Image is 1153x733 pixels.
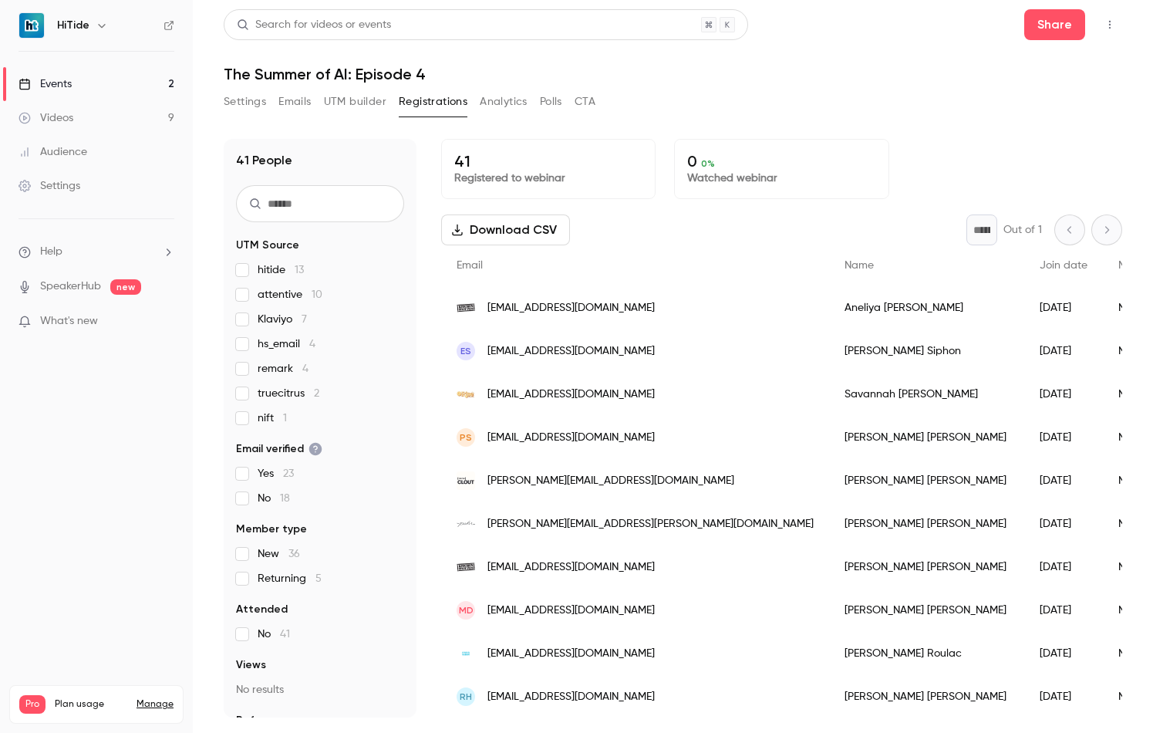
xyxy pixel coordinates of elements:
[19,13,44,38] img: HiTide
[19,144,87,160] div: Audience
[40,244,62,260] span: Help
[454,152,642,171] p: 41
[829,502,1024,546] div: [PERSON_NAME] [PERSON_NAME]
[258,386,319,401] span: truecitrus
[457,558,475,576] img: kitchenstuffplus.com
[701,158,715,169] span: 0 %
[315,573,322,584] span: 5
[829,286,1024,329] div: Aneliya [PERSON_NAME]
[829,632,1024,675] div: [PERSON_NAME] Roulac
[460,431,472,444] span: PS
[258,546,300,562] span: New
[1024,632,1103,675] div: [DATE]
[487,473,734,489] span: [PERSON_NAME][EMAIL_ADDRESS][DOMAIN_NAME]
[280,493,290,504] span: 18
[399,90,467,114] button: Registrations
[19,110,73,126] div: Videos
[829,416,1024,459] div: [PERSON_NAME] [PERSON_NAME]
[295,265,304,275] span: 13
[487,689,655,705] span: [EMAIL_ADDRESS][DOMAIN_NAME]
[1024,589,1103,632] div: [DATE]
[258,361,308,377] span: remark
[457,299,475,317] img: kitchenstuffplus.com
[459,603,474,617] span: MD
[110,279,141,295] span: new
[454,171,642,186] p: Registered to webinar
[236,441,322,457] span: Email verified
[283,413,287,424] span: 1
[480,90,528,114] button: Analytics
[1024,286,1103,329] div: [DATE]
[237,17,391,33] div: Search for videos or events
[487,430,655,446] span: [EMAIL_ADDRESS][DOMAIN_NAME]
[1024,9,1085,40] button: Share
[137,698,174,711] a: Manage
[258,287,322,302] span: attentive
[40,279,101,295] a: SpeakerHub
[457,521,475,527] img: pehr.com
[314,388,319,399] span: 2
[460,344,471,358] span: ES
[487,646,655,662] span: [EMAIL_ADDRESS][DOMAIN_NAME]
[1024,459,1103,502] div: [DATE]
[258,627,290,642] span: No
[1040,260,1087,271] span: Join date
[487,516,814,532] span: [PERSON_NAME][EMAIL_ADDRESS][PERSON_NAME][DOMAIN_NAME]
[55,698,127,711] span: Plan usage
[1024,502,1103,546] div: [DATE]
[236,657,266,673] span: Views
[236,682,404,698] p: No results
[302,363,308,374] span: 4
[258,410,287,426] span: nift
[156,315,174,329] iframe: Noticeable Trigger
[324,90,386,114] button: UTM builder
[487,387,655,403] span: [EMAIL_ADDRESS][DOMAIN_NAME]
[829,329,1024,373] div: [PERSON_NAME] Siphon
[575,90,595,114] button: CTA
[302,314,307,325] span: 7
[1003,222,1042,238] p: Out of 1
[258,336,315,352] span: hs_email
[40,313,98,329] span: What's new
[487,603,655,619] span: [EMAIL_ADDRESS][DOMAIN_NAME]
[829,589,1024,632] div: [PERSON_NAME] [PERSON_NAME]
[1024,675,1103,718] div: [DATE]
[487,559,655,576] span: [EMAIL_ADDRESS][DOMAIN_NAME]
[236,713,279,728] span: Referrer
[258,571,322,586] span: Returning
[312,289,322,300] span: 10
[258,312,307,327] span: Klaviyo
[258,262,304,278] span: hitide
[441,214,570,245] button: Download CSV
[224,90,266,114] button: Settings
[540,90,562,114] button: Polls
[236,522,307,537] span: Member type
[829,546,1024,589] div: [PERSON_NAME] [PERSON_NAME]
[236,238,299,253] span: UTM Source
[457,385,475,404] img: risemarketing.co
[487,343,655,360] span: [EMAIL_ADDRESS][DOMAIN_NAME]
[280,629,290,640] span: 41
[687,152,875,171] p: 0
[19,244,174,260] li: help-dropdown-opener
[19,695,46,714] span: Pro
[1024,546,1103,589] div: [DATE]
[283,468,294,479] span: 23
[224,65,1122,83] h1: The Summer of AI: Episode 4
[57,18,89,33] h6: HiTide
[236,602,288,617] span: Attended
[19,178,80,194] div: Settings
[309,339,315,350] span: 4
[19,76,72,92] div: Events
[687,171,875,186] p: Watched webinar
[288,549,300,559] span: 36
[457,471,475,490] img: fortheclout.co
[1024,416,1103,459] div: [DATE]
[1024,373,1103,416] div: [DATE]
[829,675,1024,718] div: [PERSON_NAME] [PERSON_NAME]
[236,151,292,170] h1: 41 People
[487,300,655,316] span: [EMAIL_ADDRESS][DOMAIN_NAME]
[1024,329,1103,373] div: [DATE]
[829,459,1024,502] div: [PERSON_NAME] [PERSON_NAME]
[457,260,483,271] span: Email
